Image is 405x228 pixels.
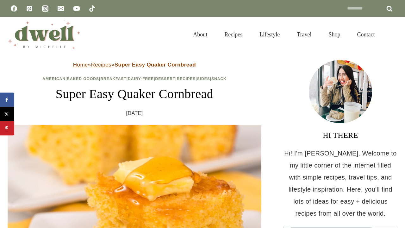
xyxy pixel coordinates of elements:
[8,2,20,15] a: Facebook
[126,109,143,118] time: [DATE]
[184,23,383,46] nav: Primary Navigation
[197,77,210,81] a: Sides
[349,23,383,46] a: Contact
[86,2,98,15] a: TikTok
[283,147,397,219] p: Hi! I'm [PERSON_NAME]. Welcome to my little corner of the internet filled with simple recipes, tr...
[91,62,111,68] a: Recipes
[67,77,99,81] a: Baked Goods
[42,77,65,81] a: American
[128,77,154,81] a: Dairy-Free
[42,77,227,81] span: | | | | | | |
[8,85,261,104] h1: Super Easy Quaker Cornbread
[320,23,349,46] a: Shop
[100,77,126,81] a: Breakfast
[54,2,67,15] a: Email
[73,62,88,68] a: Home
[39,2,52,15] a: Instagram
[288,23,320,46] a: Travel
[184,23,216,46] a: About
[8,20,80,49] img: DWELL by michelle
[70,2,83,15] a: YouTube
[211,77,227,81] a: Snack
[283,130,397,141] h3: HI THERE
[216,23,251,46] a: Recipes
[115,62,196,68] strong: Super Easy Quaker Cornbread
[23,2,36,15] a: Pinterest
[251,23,288,46] a: Lifestyle
[73,62,196,68] span: » »
[155,77,176,81] a: Dessert
[387,29,397,40] button: View Search Form
[177,77,196,81] a: Recipes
